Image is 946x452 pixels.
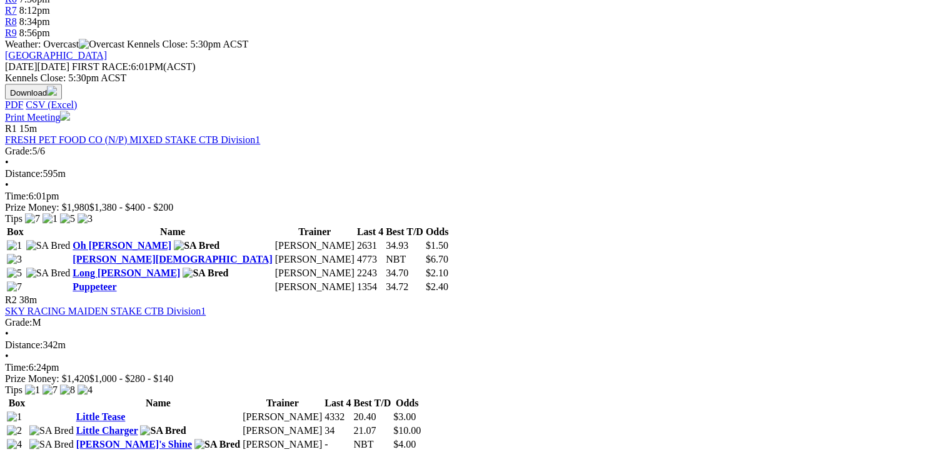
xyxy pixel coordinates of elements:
a: SKY RACING MAIDEN STAKE CTB Division1 [5,306,206,316]
td: 4332 [324,411,351,423]
th: Name [72,226,273,238]
div: M [5,317,941,328]
span: Time: [5,191,29,201]
a: R7 [5,5,17,16]
span: 8:12pm [19,5,50,16]
span: $10.00 [393,425,421,436]
td: - [324,438,351,451]
span: Grade: [5,146,33,156]
td: [PERSON_NAME] [242,411,323,423]
span: • [5,328,9,339]
span: Kennels Close: 5:30pm ACST [127,39,248,49]
span: 8:56pm [19,28,50,38]
img: SA Bred [183,268,228,279]
div: 6:24pm [5,362,941,373]
span: Box [7,226,24,237]
img: 7 [7,281,22,293]
span: $3.00 [393,411,416,422]
img: 1 [43,213,58,224]
img: 3 [78,213,93,224]
span: $2.10 [426,268,448,278]
span: $1,380 - $400 - $200 [89,202,174,213]
a: Print Meeting [5,112,70,123]
span: R2 [5,294,17,305]
td: [PERSON_NAME] [242,438,323,451]
img: 2 [7,425,22,436]
img: SA Bred [26,268,71,279]
td: NBT [353,438,391,451]
span: Box [9,398,26,408]
div: Download [5,99,941,111]
th: Best T/D [385,226,424,238]
img: Overcast [79,39,124,50]
a: Little Tease [76,411,126,422]
img: SA Bred [140,425,186,436]
span: 15m [19,123,37,134]
span: Weather: Overcast [5,39,127,49]
img: 4 [78,384,93,396]
span: Distance: [5,339,43,350]
td: [PERSON_NAME] [242,424,323,437]
a: R9 [5,28,17,38]
span: FIRST RACE: [72,61,131,72]
td: 4773 [356,253,384,266]
img: download.svg [47,86,57,96]
span: 8:34pm [19,16,50,27]
span: Grade: [5,317,33,328]
span: [DATE] [5,61,69,72]
img: 4 [7,439,22,450]
span: 6:01PM(ACST) [72,61,196,72]
div: 595m [5,168,941,179]
span: $4.00 [393,439,416,449]
a: Long [PERSON_NAME] [73,268,180,278]
td: 2631 [356,239,384,252]
a: Oh [PERSON_NAME] [73,240,171,251]
img: 5 [60,213,75,224]
img: 1 [7,240,22,251]
td: [PERSON_NAME] [274,267,355,279]
td: 2243 [356,267,384,279]
td: NBT [385,253,424,266]
th: Trainer [274,226,355,238]
img: SA Bred [26,240,71,251]
img: 1 [25,384,40,396]
th: Odds [425,226,449,238]
td: [PERSON_NAME] [274,239,355,252]
img: 7 [25,213,40,224]
th: Best T/D [353,397,391,409]
img: 5 [7,268,22,279]
img: SA Bred [194,439,240,450]
th: Last 4 [356,226,384,238]
img: SA Bred [174,240,219,251]
td: 34 [324,424,351,437]
span: • [5,179,9,190]
span: [DATE] [5,61,38,72]
td: 21.07 [353,424,391,437]
td: 34.93 [385,239,424,252]
a: [GEOGRAPHIC_DATA] [5,50,107,61]
img: SA Bred [29,439,74,450]
span: $2.40 [426,281,448,292]
img: 1 [7,411,22,423]
a: Puppeteer [73,281,116,292]
th: Odds [393,397,421,409]
span: Time: [5,362,29,373]
img: 3 [7,254,22,265]
div: 342m [5,339,941,351]
span: 38m [19,294,37,305]
th: Last 4 [324,397,351,409]
span: $6.70 [426,254,448,264]
span: • [5,351,9,361]
div: Prize Money: $1,980 [5,202,941,213]
span: $1,000 - $280 - $140 [89,373,174,384]
a: R8 [5,16,17,27]
img: 7 [43,384,58,396]
a: FRESH PET FOOD CO (N/P) MIXED STAKE CTB Division1 [5,134,260,145]
img: printer.svg [60,111,70,121]
td: 34.70 [385,267,424,279]
img: SA Bred [29,425,74,436]
div: 6:01pm [5,191,941,202]
a: PDF [5,99,23,110]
